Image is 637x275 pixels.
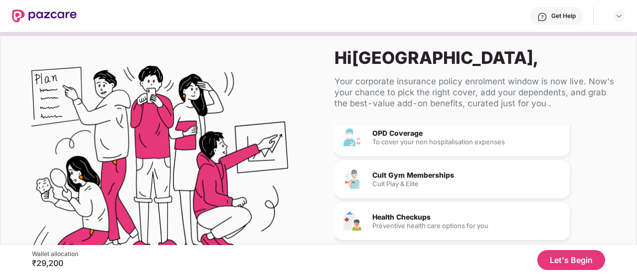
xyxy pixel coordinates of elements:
div: Health Checkups [372,214,562,221]
img: OPD Coverage [342,127,362,147]
img: New Pazcare Logo [12,9,77,22]
img: svg+xml;base64,PHN2ZyBpZD0iSGVscC0zMngzMiIgeG1sbnM9Imh0dHA6Ly93d3cudzMub3JnLzIwMDAvc3ZnIiB3aWR0aD... [537,12,547,22]
div: Cult Gym Memberships [372,172,562,179]
div: Hi [GEOGRAPHIC_DATA] , [334,47,621,68]
img: svg+xml;base64,PHN2ZyBpZD0iRHJvcGRvd24tMzJ4MzIiIHhtbG5zPSJodHRwOi8vd3d3LnczLm9yZy8yMDAwL3N2ZyIgd2... [615,12,623,20]
div: Wallet allocation [32,250,78,258]
div: ₹29,200 [32,258,78,268]
img: Cult Gym Memberships [342,169,362,189]
button: Let's Begin [537,250,605,270]
img: Health Checkups [342,211,362,231]
div: Your corporate insurance policy enrolment window is now live. Now's your chance to pick the right... [334,76,621,109]
div: Cult Play & Elite [372,181,562,187]
div: OPD Coverage [372,130,562,137]
div: Preventive health care options for you [372,223,562,229]
div: To cover your non hospitalisation expenses [372,139,562,145]
div: Get Help [551,12,576,20]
